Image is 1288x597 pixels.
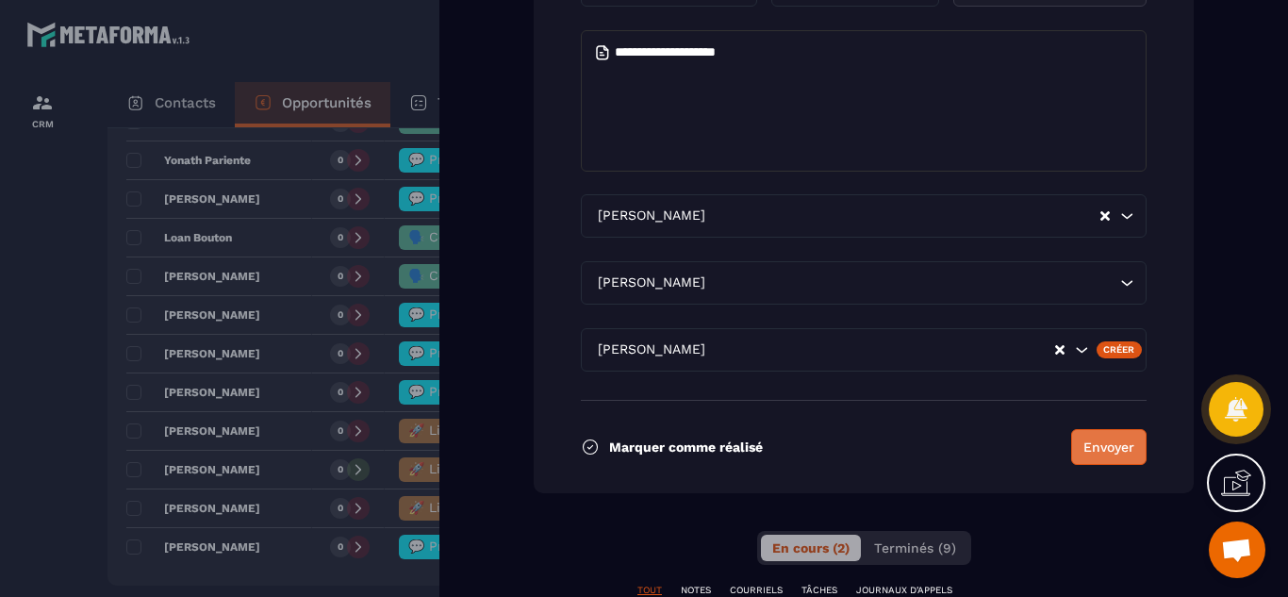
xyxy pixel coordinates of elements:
[609,439,763,455] p: Marquer comme réalisé
[772,540,850,556] span: En cours (2)
[801,584,837,597] p: TÂCHES
[593,273,709,293] span: [PERSON_NAME]
[730,584,783,597] p: COURRIELS
[681,584,711,597] p: NOTES
[709,273,1115,293] input: Search for option
[709,206,1098,226] input: Search for option
[581,261,1147,305] div: Search for option
[581,328,1147,372] div: Search for option
[709,340,1053,360] input: Search for option
[637,584,662,597] p: TOUT
[874,540,956,556] span: Terminés (9)
[1071,429,1147,465] button: Envoyer
[1097,341,1143,358] div: Créer
[1100,209,1110,224] button: Clear Selected
[863,535,967,561] button: Terminés (9)
[1055,343,1065,357] button: Clear Selected
[856,584,952,597] p: JOURNAUX D'APPELS
[1209,522,1265,578] div: Ouvrir le chat
[593,340,709,360] span: [PERSON_NAME]
[593,206,709,226] span: [PERSON_NAME]
[581,194,1147,238] div: Search for option
[761,535,861,561] button: En cours (2)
